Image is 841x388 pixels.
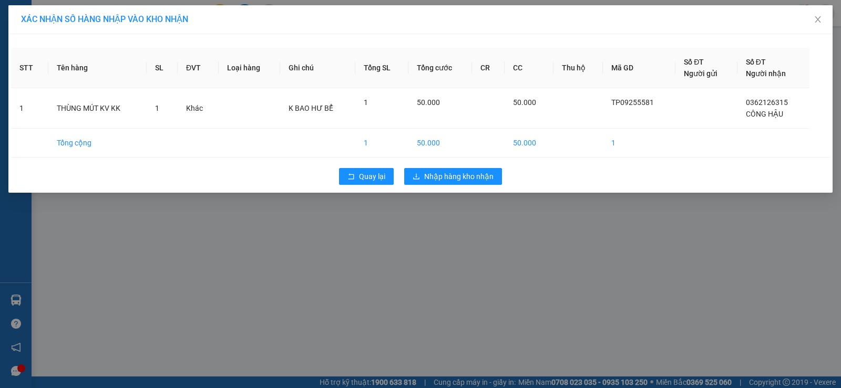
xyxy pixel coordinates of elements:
[424,171,494,182] span: Nhập hàng kho nhận
[339,168,394,185] button: rollbackQuay lại
[355,129,409,158] td: 1
[684,69,717,78] span: Người gửi
[408,48,472,88] th: Tổng cước
[814,15,822,24] span: close
[603,48,675,88] th: Mã GD
[11,48,48,88] th: STT
[364,98,368,107] span: 1
[513,98,536,107] span: 50.000
[684,58,704,66] span: Số ĐT
[355,48,409,88] th: Tổng SL
[603,129,675,158] td: 1
[347,173,355,181] span: rollback
[611,98,654,107] span: TP09255581
[48,88,147,129] td: THÙNG MÚT KV KK
[408,129,472,158] td: 50.000
[404,168,502,185] button: downloadNhập hàng kho nhận
[48,48,147,88] th: Tên hàng
[147,48,178,88] th: SL
[280,48,355,88] th: Ghi chú
[803,5,833,35] button: Close
[11,88,48,129] td: 1
[472,48,504,88] th: CR
[289,104,333,112] span: K BAO HƯ BỂ
[505,129,553,158] td: 50.000
[746,58,766,66] span: Số ĐT
[178,88,219,129] td: Khác
[178,48,219,88] th: ĐVT
[746,98,788,107] span: 0362126315
[505,48,553,88] th: CC
[746,69,786,78] span: Người nhận
[219,48,280,88] th: Loại hàng
[359,171,385,182] span: Quay lại
[155,104,159,112] span: 1
[21,14,188,24] span: XÁC NHẬN SỐ HÀNG NHẬP VÀO KHO NHẬN
[553,48,603,88] th: Thu hộ
[417,98,440,107] span: 50.000
[413,173,420,181] span: download
[48,129,147,158] td: Tổng cộng
[746,110,783,118] span: CÔNG HẬU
